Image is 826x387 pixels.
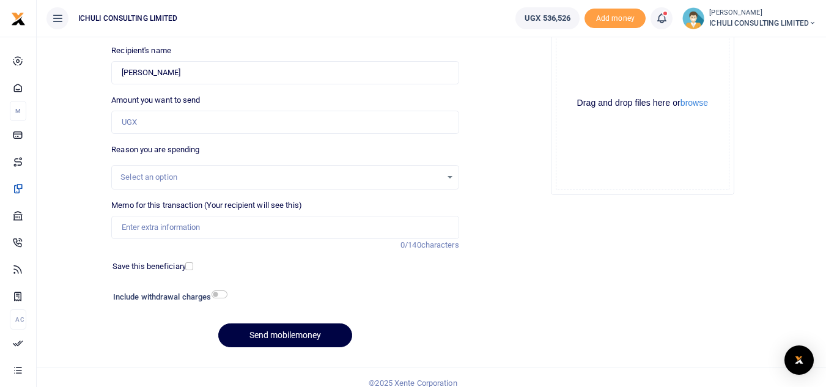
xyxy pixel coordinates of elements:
[680,98,708,107] button: browse
[111,61,459,84] input: Loading name...
[525,12,570,24] span: UGX 536,526
[10,101,26,121] li: M
[111,94,200,106] label: Amount you want to send
[10,309,26,330] li: Ac
[11,13,26,23] a: logo-small logo-large logo-large
[113,292,222,302] h6: Include withdrawal charges
[111,45,171,57] label: Recipient's name
[111,199,302,212] label: Memo for this transaction (Your recipient will see this)
[511,7,584,29] li: Wallet ballance
[11,12,26,26] img: logo-small
[709,8,816,18] small: [PERSON_NAME]
[111,111,459,134] input: UGX
[584,9,646,29] span: Add money
[556,97,729,109] div: Drag and drop files here or
[400,240,421,249] span: 0/140
[551,12,734,195] div: File Uploader
[682,7,816,29] a: profile-user [PERSON_NAME] ICHULI CONSULTING LIMITED
[120,171,441,183] div: Select an option
[73,13,183,24] span: ICHULI CONSULTING LIMITED
[112,260,186,273] label: Save this beneficiary
[111,216,459,239] input: Enter extra information
[784,345,814,375] div: Open Intercom Messenger
[421,240,459,249] span: characters
[515,7,580,29] a: UGX 536,526
[584,13,646,22] a: Add money
[111,144,199,156] label: Reason you are spending
[218,323,352,347] button: Send mobilemoney
[682,7,704,29] img: profile-user
[709,18,816,29] span: ICHULI CONSULTING LIMITED
[584,9,646,29] li: Toup your wallet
